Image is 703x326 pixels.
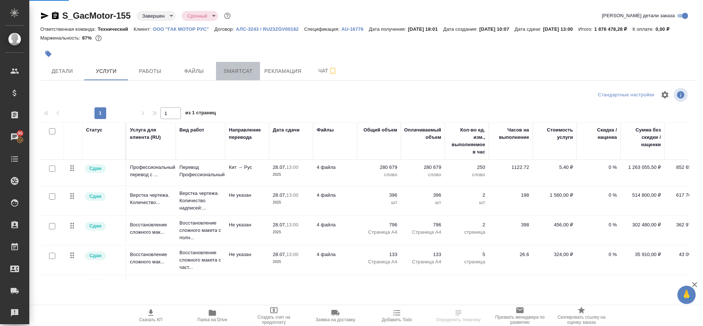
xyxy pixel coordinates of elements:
p: Верстка чертежа. Количество... [130,192,172,206]
p: 4 файла [317,251,353,258]
p: 133 [361,251,397,258]
p: Восстановление сложного мак... [130,251,172,266]
p: страница [449,229,485,236]
a: AU-16776 [341,26,369,32]
p: ООО "ГАК МОТОР РУС" [153,26,214,32]
p: Кит → Рус [229,164,265,171]
p: 0,00 ₽ [624,279,661,286]
span: [PERSON_NAME] детали заказа [602,12,675,19]
div: Часов на выполнение [492,126,529,141]
p: Сдан [89,165,101,172]
div: Оплачиваемый объем [404,126,441,141]
p: 13:00 [286,222,298,227]
span: Настроить таблицу [656,86,674,104]
p: Почасовая ставка [179,279,222,286]
p: 396 [405,192,441,199]
button: Добавить тэг [40,46,56,62]
p: Перевод Профессиональный [179,164,222,178]
p: шт [361,199,397,206]
td: 198 [489,188,533,214]
p: 0 % [580,251,617,258]
p: 1 876 478,28 ₽ [594,26,632,32]
p: Страница А4 [361,258,397,266]
p: 28.07, [273,222,286,227]
div: Файлы [317,126,334,134]
div: Дата сдачи [273,126,300,134]
p: 13:00 [286,164,298,170]
button: Срочный [185,13,209,19]
a: АЛС-3243 / RU23ZGV00182 [236,26,304,32]
p: 4 файла [317,192,353,199]
p: 280 679 [405,164,441,171]
p: Дата создания: [443,26,479,32]
p: Клиент: [134,26,153,32]
p: слово [449,171,485,178]
span: Услуги [89,67,124,76]
p: Не указан [229,251,265,258]
p: 2025 [273,258,309,266]
div: Завершен [182,11,218,21]
span: Файлы [176,67,212,76]
p: 0 % [580,164,617,171]
p: 13:00 [286,192,298,198]
td: 398 [489,218,533,243]
span: 🙏 [680,287,693,303]
svg: Подписаться [328,67,337,75]
p: К оплате: [633,26,656,32]
p: 28.07, [273,192,286,198]
p: 2025 [273,199,309,206]
span: Рекламация [264,67,301,76]
p: Не указан [229,221,265,229]
p: 87% [82,35,93,41]
p: Профессиональный перевод с ... [130,164,172,178]
p: 2 [449,221,485,229]
p: 0 % [580,279,617,286]
p: 796 [405,221,441,229]
p: 5 [449,251,485,258]
td: 1122.72 [489,160,533,186]
p: [DATE] 10:07 [479,26,515,32]
p: 13:00 [286,252,298,257]
p: 0,00 ₽ [536,279,573,286]
p: 796 [361,221,397,229]
p: 514 800,00 ₽ [624,192,661,199]
div: split button [596,89,656,101]
p: 133 [405,251,441,258]
p: шт [405,199,441,206]
p: слово [361,171,397,178]
p: 2025 [273,171,309,178]
button: 205997.22 RUB; [94,33,103,43]
p: [DATE] 18:01 [408,26,443,32]
p: 35 910,00 ₽ [624,251,661,258]
p: Ответственная команда: [40,26,98,32]
p: 4 файла [317,279,353,286]
p: 13:00 [286,279,298,285]
p: 4 файла [317,164,353,171]
div: Кол-во ед. изм., выполняемое в час [449,126,485,156]
a: S_GacMotor-155 [62,11,131,21]
span: Детали [45,67,80,76]
p: Спецификация: [304,26,341,32]
p: Верстка чертежа. Количество надписей:... [179,190,222,212]
p: Договор: [215,26,236,32]
p: 1 263 055,50 ₽ [624,164,661,171]
button: 🙏 [677,286,696,304]
p: Восстановление сложного макета с част... [179,249,222,271]
p: 0 % [580,192,617,199]
a: 96 [2,128,27,146]
button: Скопировать ссылку для ЯМессенджера [40,11,49,20]
p: 396 [361,192,397,199]
div: Услуга для клиента (RU) [130,126,172,141]
p: 2025 [273,229,309,236]
p: 2 [449,192,485,199]
p: 0 [361,279,397,286]
p: Технический [98,26,134,32]
p: Маржинальность: [40,35,82,41]
p: Итого: [579,26,594,32]
div: Статус [86,126,103,134]
p: 456,00 ₽ [536,221,573,229]
p: шт [449,199,485,206]
p: 0,00 ₽ [655,26,675,32]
